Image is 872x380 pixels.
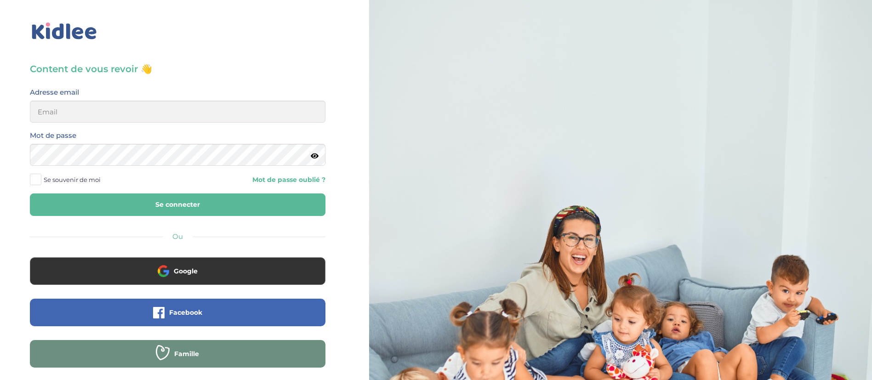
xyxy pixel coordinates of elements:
a: Google [30,273,325,282]
span: Se souvenir de moi [44,174,101,186]
span: Ou [172,232,183,241]
img: google.png [158,265,169,277]
h3: Content de vous revoir 👋 [30,62,325,75]
button: Facebook [30,299,325,326]
img: facebook.png [153,307,165,318]
button: Google [30,257,325,285]
img: logo_kidlee_bleu [30,21,99,42]
span: Facebook [169,308,202,317]
span: Famille [174,349,199,358]
button: Famille [30,340,325,368]
input: Email [30,101,325,123]
label: Adresse email [30,86,79,98]
a: Famille [30,356,325,364]
label: Mot de passe [30,130,76,142]
span: Google [174,267,198,276]
a: Facebook [30,314,325,323]
a: Mot de passe oublié ? [184,176,325,184]
button: Se connecter [30,193,325,216]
